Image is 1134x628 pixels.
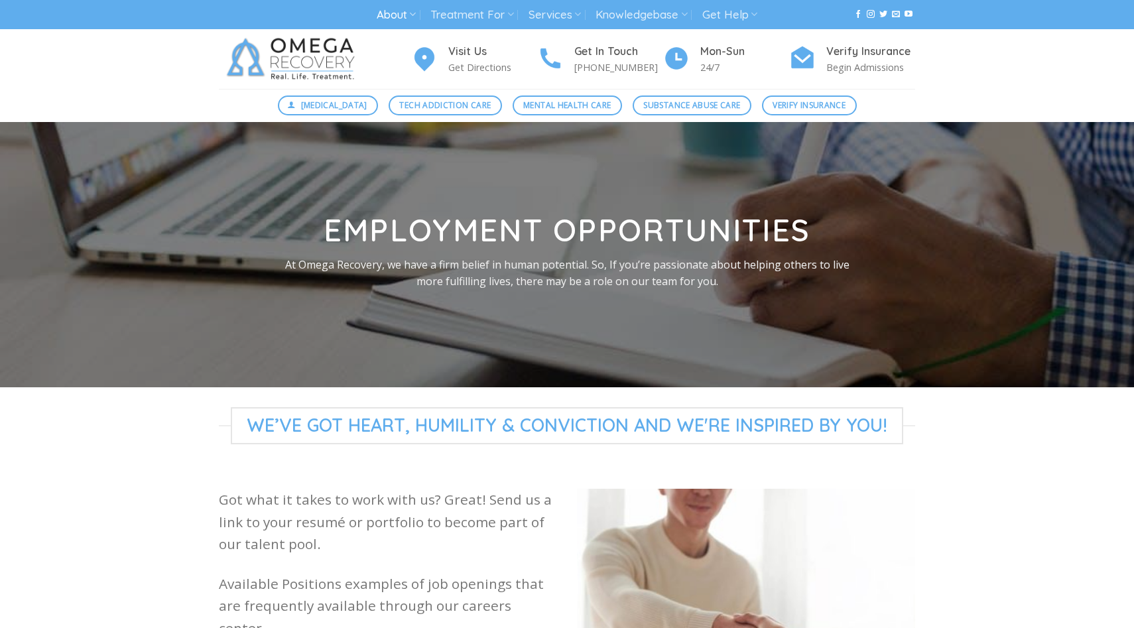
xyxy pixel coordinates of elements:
[762,95,857,115] a: Verify Insurance
[596,3,687,27] a: Knowledgebase
[700,43,789,60] h4: Mon-Sun
[892,10,900,19] a: Send us an email
[448,60,537,75] p: Get Directions
[702,3,757,27] a: Get Help
[301,99,367,111] span: [MEDICAL_DATA]
[537,43,663,76] a: Get In Touch [PHONE_NUMBER]
[529,3,581,27] a: Services
[324,211,811,249] strong: Employment opportunities
[826,43,915,60] h4: Verify Insurance
[411,43,537,76] a: Visit Us Get Directions
[377,3,416,27] a: About
[448,43,537,60] h4: Visit Us
[513,95,622,115] a: Mental Health Care
[219,29,368,89] img: Omega Recovery
[278,95,379,115] a: [MEDICAL_DATA]
[574,60,663,75] p: [PHONE_NUMBER]
[523,99,611,111] span: Mental Health Care
[854,10,862,19] a: Follow on Facebook
[219,489,557,555] p: Got what it takes to work with us? Great! Send us a link to your resumé or portfolio to become pa...
[389,95,502,115] a: Tech Addiction Care
[399,99,491,111] span: Tech Addiction Care
[281,256,853,290] p: At Omega Recovery, we have a firm belief in human potential. So, If you’re passionate about helpi...
[905,10,913,19] a: Follow on YouTube
[879,10,887,19] a: Follow on Twitter
[633,95,751,115] a: Substance Abuse Care
[643,99,740,111] span: Substance Abuse Care
[574,43,663,60] h4: Get In Touch
[700,60,789,75] p: 24/7
[773,99,846,111] span: Verify Insurance
[430,3,513,27] a: Treatment For
[867,10,875,19] a: Follow on Instagram
[826,60,915,75] p: Begin Admissions
[789,43,915,76] a: Verify Insurance Begin Admissions
[231,407,903,444] span: We’ve Got Heart, Humility & Conviction and We're Inspired by You!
